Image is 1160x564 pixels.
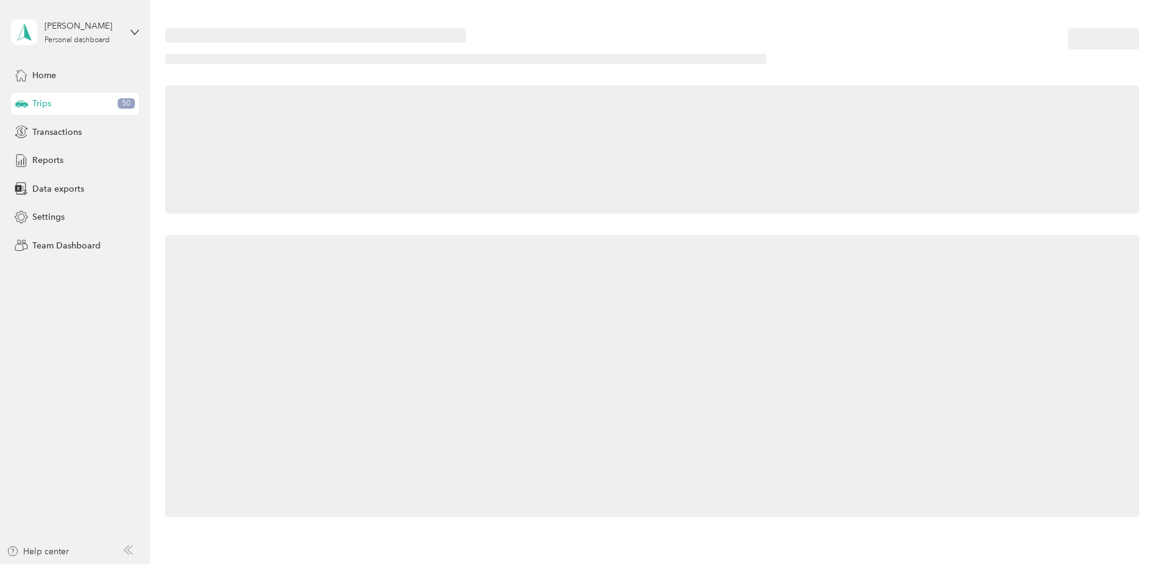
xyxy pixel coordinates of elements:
[32,183,84,195] span: Data exports
[45,20,121,32] div: [PERSON_NAME]
[32,211,65,223] span: Settings
[32,97,51,110] span: Trips
[32,239,101,252] span: Team Dashboard
[7,545,69,558] button: Help center
[32,154,63,167] span: Reports
[45,37,110,44] div: Personal dashboard
[1092,496,1160,564] iframe: Everlance-gr Chat Button Frame
[32,69,56,82] span: Home
[32,126,82,139] span: Transactions
[118,98,135,109] span: 50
